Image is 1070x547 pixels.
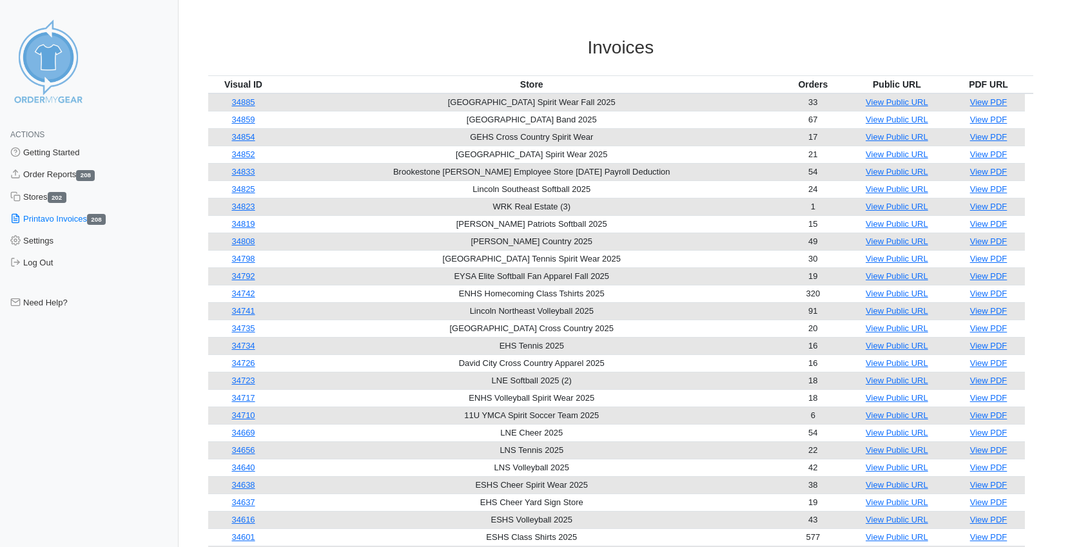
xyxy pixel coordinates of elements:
[784,163,841,180] td: 54
[76,170,95,181] span: 208
[866,445,928,455] a: View Public URL
[278,198,784,215] td: WRK Real Estate (3)
[866,115,928,124] a: View Public URL
[866,219,928,229] a: View Public URL
[866,532,928,542] a: View Public URL
[231,393,255,403] a: 34717
[278,111,784,128] td: [GEOGRAPHIC_DATA] Band 2025
[278,528,784,546] td: ESHS Class Shirts 2025
[231,341,255,350] a: 34734
[784,476,841,494] td: 38
[970,532,1007,542] a: View PDF
[278,146,784,163] td: [GEOGRAPHIC_DATA] Spirit Wear 2025
[231,515,255,524] a: 34616
[10,130,44,139] span: Actions
[48,192,66,203] span: 202
[866,236,928,246] a: View Public URL
[970,115,1007,124] a: View PDF
[970,376,1007,385] a: View PDF
[784,372,841,389] td: 18
[278,424,784,441] td: LNE Cheer 2025
[866,97,928,107] a: View Public URL
[784,424,841,441] td: 54
[278,459,784,476] td: LNS Volleyball 2025
[278,93,784,111] td: [GEOGRAPHIC_DATA] Spirit Wear Fall 2025
[278,407,784,424] td: 11U YMCA Spirit Soccer Team 2025
[278,494,784,511] td: EHS Cheer Yard Sign Store
[784,320,841,337] td: 20
[784,511,841,528] td: 43
[866,358,928,368] a: View Public URL
[970,497,1007,507] a: View PDF
[231,132,255,142] a: 34854
[970,149,1007,159] a: View PDF
[784,441,841,459] td: 22
[866,497,928,507] a: View Public URL
[866,184,928,194] a: View Public URL
[231,463,255,472] a: 34640
[278,163,784,180] td: Brookestone [PERSON_NAME] Employee Store [DATE] Payroll Deduction
[278,389,784,407] td: ENHS Volleyball Spirit Wear 2025
[970,236,1007,246] a: View PDF
[87,214,106,225] span: 208
[231,532,255,542] a: 34601
[231,167,255,177] a: 34833
[278,441,784,459] td: LNS Tennis 2025
[970,306,1007,316] a: View PDF
[970,289,1007,298] a: View PDF
[970,480,1007,490] a: View PDF
[970,184,1007,194] a: View PDF
[231,254,255,264] a: 34798
[970,167,1007,177] a: View PDF
[970,219,1007,229] a: View PDF
[231,149,255,159] a: 34852
[866,463,928,472] a: View Public URL
[784,354,841,372] td: 16
[784,407,841,424] td: 6
[784,389,841,407] td: 18
[231,219,255,229] a: 34819
[970,323,1007,333] a: View PDF
[866,323,928,333] a: View Public URL
[231,323,255,333] a: 34735
[278,320,784,337] td: [GEOGRAPHIC_DATA] Cross Country 2025
[231,184,255,194] a: 34825
[784,233,841,250] td: 49
[866,202,928,211] a: View Public URL
[866,167,928,177] a: View Public URL
[231,202,255,211] a: 34823
[866,132,928,142] a: View Public URL
[784,285,841,302] td: 320
[842,75,953,93] th: Public URL
[278,354,784,372] td: David City Cross Country Apparel 2025
[952,75,1025,93] th: PDF URL
[231,306,255,316] a: 34741
[231,236,255,246] a: 34808
[866,428,928,437] a: View Public URL
[784,337,841,354] td: 16
[278,233,784,250] td: [PERSON_NAME] Country 2025
[278,75,784,93] th: Store
[866,480,928,490] a: View Public URL
[208,75,279,93] th: Visual ID
[278,180,784,198] td: Lincoln Southeast Softball 2025
[231,97,255,107] a: 34885
[970,428,1007,437] a: View PDF
[278,128,784,146] td: GEHS Cross Country Spirit Wear
[970,271,1007,281] a: View PDF
[784,146,841,163] td: 21
[784,180,841,198] td: 24
[866,149,928,159] a: View Public URL
[866,254,928,264] a: View Public URL
[231,376,255,385] a: 34723
[866,393,928,403] a: View Public URL
[784,198,841,215] td: 1
[278,302,784,320] td: Lincoln Northeast Volleyball 2025
[784,75,841,93] th: Orders
[784,528,841,546] td: 577
[278,511,784,528] td: ESHS Volleyball 2025
[278,285,784,302] td: ENHS Homecoming Class Tshirts 2025
[970,410,1007,420] a: View PDF
[866,271,928,281] a: View Public URL
[970,254,1007,264] a: View PDF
